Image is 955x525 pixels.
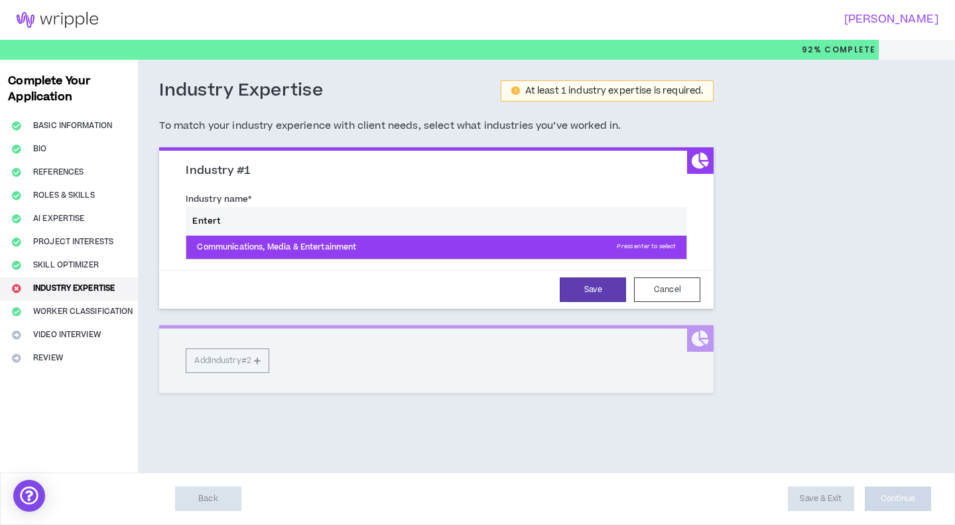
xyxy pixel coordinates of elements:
span: Complete [822,44,876,56]
h3: Industry #1 [186,164,697,179]
h3: Industry Expertise [159,80,323,102]
button: Back [175,487,241,511]
div: At least 1 industry expertise is required. [525,86,704,96]
p: 92% [802,40,876,60]
h5: To match your industry experience with client needs, select what industries you’ve worked in. [159,118,714,134]
span: Press enter to select [617,243,676,252]
p: Communications, Media & Entertainment [186,236,686,260]
h3: Complete Your Application [3,73,135,105]
button: Save & Exit [788,487,854,511]
button: Continue [865,487,931,511]
label: Industry name [186,188,251,210]
span: exclamation-circle [511,86,520,95]
div: Open Intercom Messenger [13,480,45,512]
button: Save [560,277,626,302]
input: (e.g. Automotive, Retail, Insurance, etc.) [186,207,687,236]
button: Cancel [634,277,700,302]
h3: [PERSON_NAME] [470,13,939,26]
